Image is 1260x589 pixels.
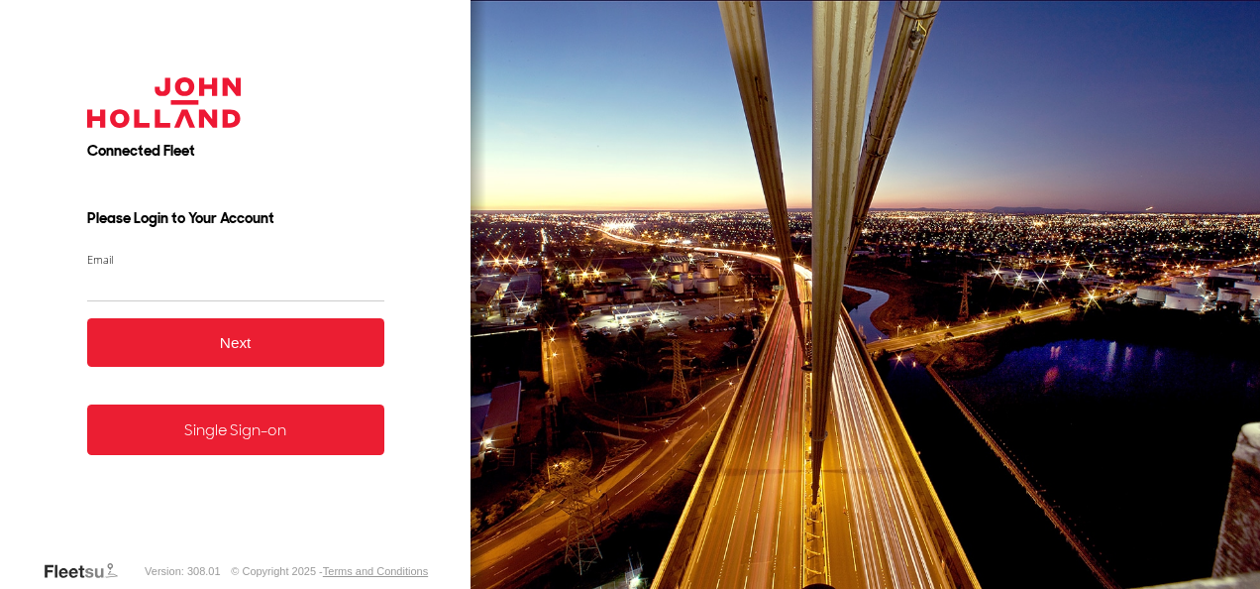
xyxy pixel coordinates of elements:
[87,252,384,267] label: Email
[145,565,220,577] div: Version: 308.01
[231,565,428,577] div: © Copyright 2025 -
[87,141,384,161] h2: Connected Fleet
[87,318,384,367] button: Next
[87,208,384,228] h3: Please Login to Your Account
[323,565,428,577] a: Terms and Conditions
[43,561,134,581] a: Visit our Website
[87,405,384,455] a: Single Sign-on
[87,77,242,128] img: John Holland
